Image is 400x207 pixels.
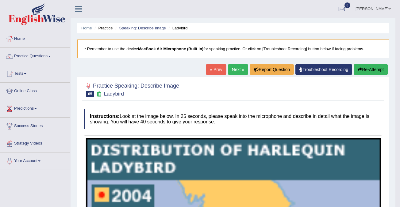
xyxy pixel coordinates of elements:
h4: Look at the image below. In 25 seconds, please speak into the microphone and describe in detail w... [84,109,382,129]
a: Home [0,30,70,46]
a: Troubleshoot Recording [295,64,352,75]
a: Predictions [0,100,70,115]
blockquote: * Remember to use the device for speaking practice. Or click on [Troubleshoot Recording] button b... [77,40,389,58]
button: Re-Attempt [354,64,388,75]
li: Ladybird [167,25,187,31]
a: « Prev [206,64,226,75]
small: Ladybird [104,91,124,97]
b: MacBook Air Microphone (Built-in) [138,47,203,51]
a: Next » [228,64,248,75]
h2: Practice Speaking: Describe Image [84,81,179,97]
a: Home [81,26,92,30]
button: Report Question [250,64,294,75]
a: Success Stories [0,118,70,133]
a: Strategy Videos [0,135,70,150]
small: Exam occurring question [96,91,102,97]
a: Tests [0,65,70,81]
span: 0 [344,2,351,8]
span: 65 [86,91,94,97]
b: Instructions: [90,114,120,119]
a: Speaking: Describe Image [119,26,166,30]
li: Practice [93,25,113,31]
a: Online Class [0,83,70,98]
a: Your Account [0,152,70,168]
a: Practice Questions [0,48,70,63]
